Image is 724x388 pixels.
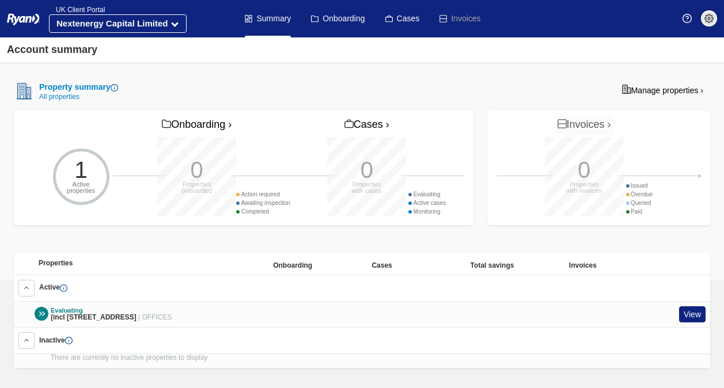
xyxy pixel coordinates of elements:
a: View [679,306,706,323]
div: Action required [236,190,290,199]
span: | OFFICES [138,313,172,321]
span: Properties [39,259,73,267]
a: Manage properties › [615,81,710,99]
div: Queried [626,199,653,207]
a: Cases › [342,115,392,135]
div: Awaiting inspection [236,199,290,207]
span: Cases [372,261,392,269]
div: Evaluating [51,307,172,314]
div: All properties [35,93,118,100]
span: Invoices [569,261,597,269]
div: Evaluating [408,190,446,199]
span: Onboarding [273,261,312,269]
div: Issued [626,181,653,190]
div: Account summary [7,42,97,58]
span: Total savings [471,261,514,269]
span: Active [39,283,67,291]
div: Active cases [408,199,446,207]
span: (incl [STREET_ADDRESS] [51,313,137,321]
img: settings [704,14,714,23]
span: Inactive [39,336,73,344]
button: Nextenergy Capital Limited [49,14,187,33]
strong: Nextenergy Capital Limited [56,18,168,28]
a: Onboarding › [159,115,234,135]
div: Completed [236,207,290,216]
div: Monitoring [408,207,446,216]
div: Property summary [35,81,118,93]
div: Paid [626,207,653,216]
div: Overdue [626,190,653,199]
img: Help [683,14,692,23]
span: UK Client Portal [49,6,105,14]
span: There are currently no inactive properties to display [51,353,208,362]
